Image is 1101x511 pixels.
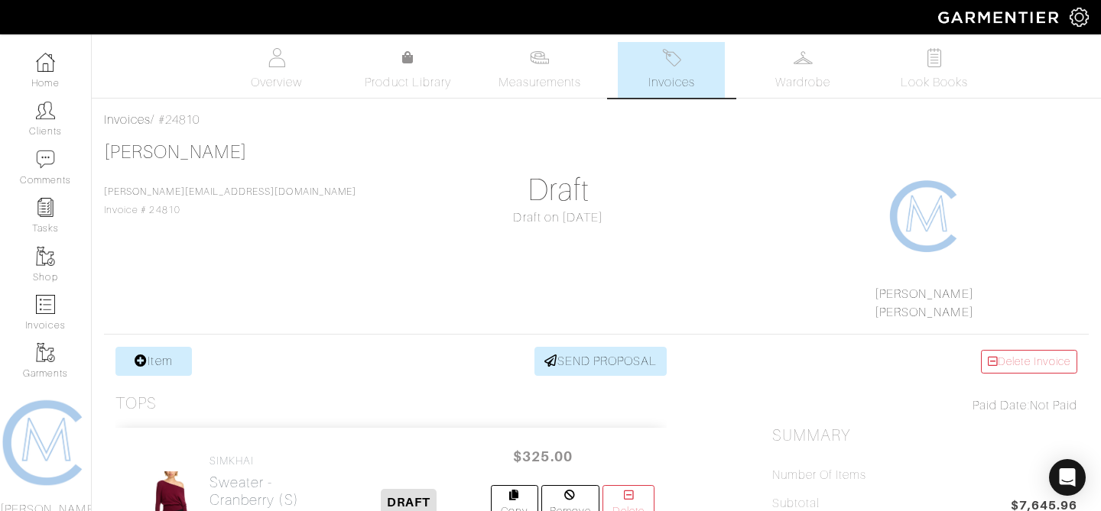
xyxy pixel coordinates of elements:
[115,394,157,413] h3: Tops
[36,101,55,120] img: clients-icon-6bae9207a08558b7cb47a8932f037763ab4055f8c8b6bfacd5dc20c3e0201464.png
[530,48,549,67] img: measurements-466bbee1fd09ba9460f595b01e5d73f9e2bff037440d3c8f018324cb6cdf7a4a.svg
[973,399,1030,412] span: Paid Date:
[1070,8,1089,27] img: gear-icon-white-bd11855cb880d31180b6d7d6211b90ccbf57a29d726f0c71d8c61bd08dd39cc2.png
[406,209,711,227] div: Draft on [DATE]
[662,48,681,67] img: orders-27d20c2124de7fd6de4e0e44c1d41de31381a507db9b33961299e4e07d508b8c.svg
[104,142,247,162] a: [PERSON_NAME]
[365,73,451,92] span: Product Library
[104,186,356,215] span: Invoice # 24810
[930,4,1070,31] img: garmentier-logo-header-white-b43fb05a5012e4ada735d5af1a66efaba907eab6374d6393d1fbf88cb4ef424d.png
[104,111,1089,129] div: / #24810
[223,42,330,98] a: Overview
[406,172,711,209] h1: Draft
[772,496,820,511] h5: Subtotal
[499,73,582,92] span: Measurements
[209,454,328,467] h4: SIMKHAI
[36,295,55,314] img: orders-icon-0abe47150d42831381b5fb84f609e132dff9fe21cb692f30cb5eec754e2cba89.png
[267,48,286,67] img: basicinfo-40fd8af6dae0f16599ec9e87c0ef1c0a1fdea2edbe929e3d69a839185d80c458.svg
[1049,459,1086,496] div: Open Intercom Messenger
[104,186,356,197] a: [PERSON_NAME][EMAIL_ADDRESS][DOMAIN_NAME]
[901,73,969,92] span: Look Books
[749,42,856,98] a: Wardrobe
[875,306,974,319] a: [PERSON_NAME]
[36,343,55,362] img: garments-icon-b7da505a4dc4fd61783c78ac3ca0ef83fa9d6f193b1c9dc38574b1d14d53ca28.png
[772,468,867,483] h5: Number of Items
[875,287,974,301] a: [PERSON_NAME]
[36,53,55,72] img: dashboard-icon-dbcd8f5a0b271acd01030246c82b418ddd0df26cd7fceb0bd07c9910d44c42f6.png
[618,42,725,98] a: Invoices
[355,49,462,92] a: Product Library
[794,48,813,67] img: wardrobe-487a4870c1b7c33e795ec22d11cfc2ed9d08956e64fb3008fe2437562e282088.svg
[534,347,667,376] a: SEND PROPOSAL
[888,178,964,254] img: 1608267731955.png.png
[104,113,151,127] a: Invoices
[981,350,1077,374] a: Delete Invoice
[925,48,944,67] img: todo-9ac3debb85659649dc8f770b8b6100bb5dab4b48dedcbae339e5042a72dfd3cc.svg
[36,198,55,217] img: reminder-icon-8004d30b9f0a5d33ae49ab947aed9ed385cf756f9e5892f1edd6e32f2345188e.png
[497,440,589,473] span: $325.00
[881,42,988,98] a: Look Books
[772,396,1077,415] div: Not Paid
[772,426,1077,445] h2: Summary
[775,73,830,92] span: Wardrobe
[36,247,55,266] img: garments-icon-b7da505a4dc4fd61783c78ac3ca0ef83fa9d6f193b1c9dc38574b1d14d53ca28.png
[251,73,302,92] span: Overview
[648,73,695,92] span: Invoices
[115,347,192,376] a: Item
[36,150,55,169] img: comment-icon-a0a6a9ef722e966f86d9cbdc48e553b5cf19dbc54f86b18d962a5391bc8f6eb6.png
[486,42,594,98] a: Measurements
